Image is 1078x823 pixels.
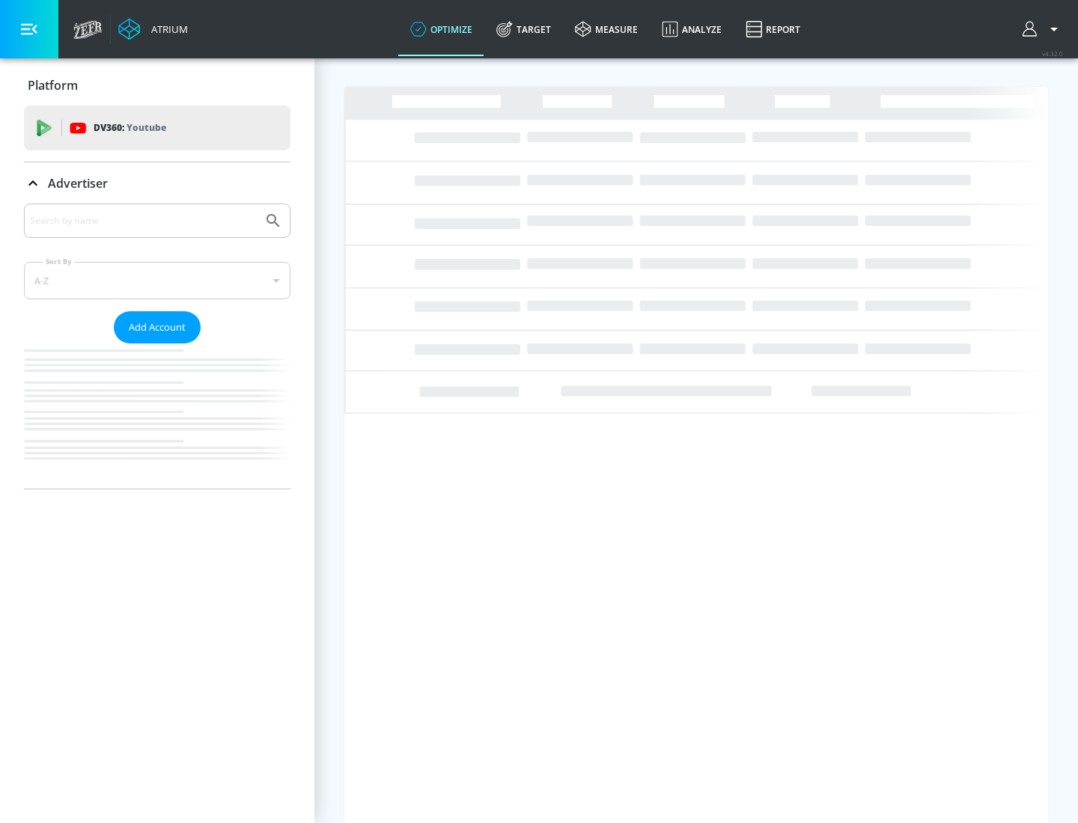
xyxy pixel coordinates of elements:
[24,162,290,204] div: Advertiser
[24,64,290,106] div: Platform
[114,311,201,343] button: Add Account
[129,319,186,336] span: Add Account
[28,77,78,94] p: Platform
[24,105,290,150] div: DV360: Youtube
[734,2,812,56] a: Report
[127,120,166,135] p: Youtube
[43,257,75,266] label: Sort By
[145,22,188,36] div: Atrium
[118,18,188,40] a: Atrium
[563,2,650,56] a: measure
[398,2,484,56] a: optimize
[484,2,563,56] a: Target
[650,2,734,56] a: Analyze
[1042,49,1063,58] span: v 4.32.0
[24,262,290,299] div: A-Z
[24,343,290,489] nav: list of Advertiser
[30,211,257,230] input: Search by name
[24,204,290,489] div: Advertiser
[94,120,166,136] p: DV360:
[48,175,108,192] p: Advertiser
